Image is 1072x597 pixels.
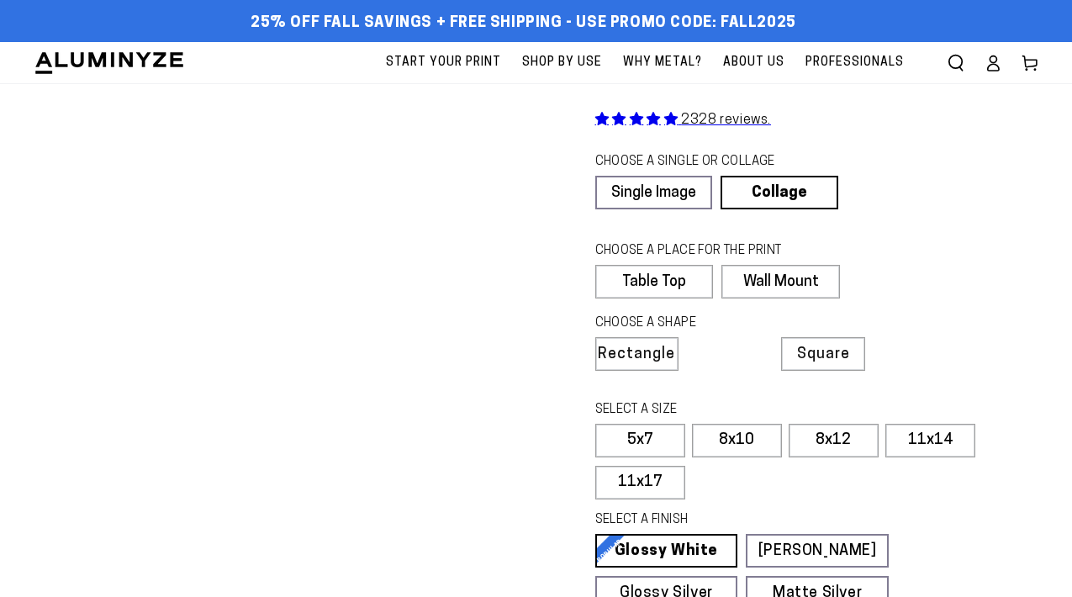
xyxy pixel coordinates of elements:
[595,314,758,333] legend: CHOOSE A SHAPE
[885,424,975,457] label: 11x14
[598,347,675,362] span: Rectangle
[797,42,912,83] a: Professionals
[595,153,823,172] legend: CHOOSE A SINGLE OR COLLAGE
[595,534,738,568] a: Glossy White
[692,424,782,457] label: 8x10
[386,52,501,73] span: Start Your Print
[378,42,510,83] a: Start Your Print
[251,14,796,33] span: 25% off FALL Savings + Free Shipping - Use Promo Code: FALL2025
[522,52,602,73] span: Shop By Use
[615,42,710,83] a: Why Metal?
[595,401,855,420] legend: SELECT A SIZE
[595,176,713,209] a: Single Image
[595,242,825,261] legend: CHOOSE A PLACE FOR THE PRINT
[789,424,879,457] label: 8x12
[34,50,185,76] img: Aluminyze
[805,52,904,73] span: Professionals
[595,511,855,530] legend: SELECT A FINISH
[721,265,840,298] label: Wall Mount
[595,424,685,457] label: 5x7
[595,265,714,298] label: Table Top
[721,176,838,209] a: Collage
[746,534,889,568] a: [PERSON_NAME]
[797,347,850,362] span: Square
[681,114,771,127] span: 2328 reviews.
[937,45,974,82] summary: Search our site
[595,466,685,499] label: 11x17
[623,52,702,73] span: Why Metal?
[715,42,793,83] a: About Us
[595,114,771,127] a: 2328 reviews.
[723,52,784,73] span: About Us
[514,42,610,83] a: Shop By Use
